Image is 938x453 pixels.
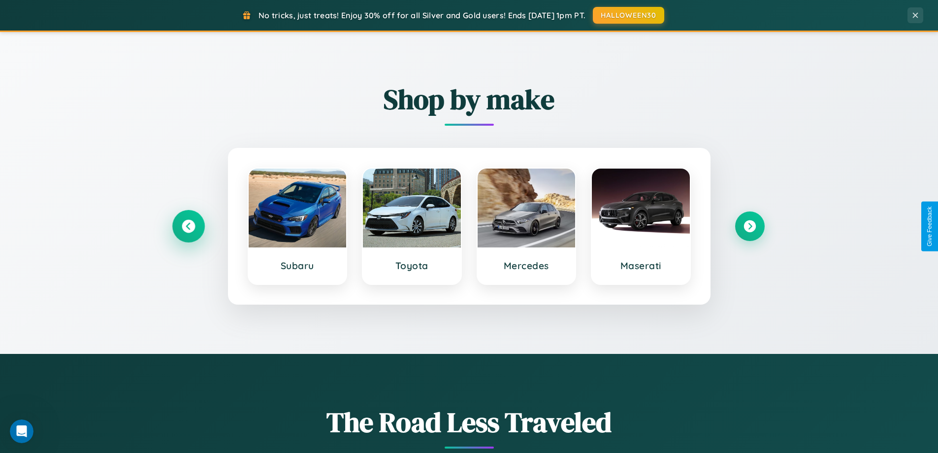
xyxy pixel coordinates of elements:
[10,419,33,443] iframe: Intercom live chat
[593,7,664,24] button: HALLOWEEN30
[602,260,680,272] h3: Maserati
[174,403,765,441] h1: The Road Less Traveled
[174,80,765,118] h2: Shop by make
[926,207,933,246] div: Give Feedback
[259,10,585,20] span: No tricks, just treats! Enjoy 30% off for all Silver and Gold users! Ends [DATE] 1pm PT.
[373,260,451,272] h3: Toyota
[487,260,566,272] h3: Mercedes
[259,260,337,272] h3: Subaru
